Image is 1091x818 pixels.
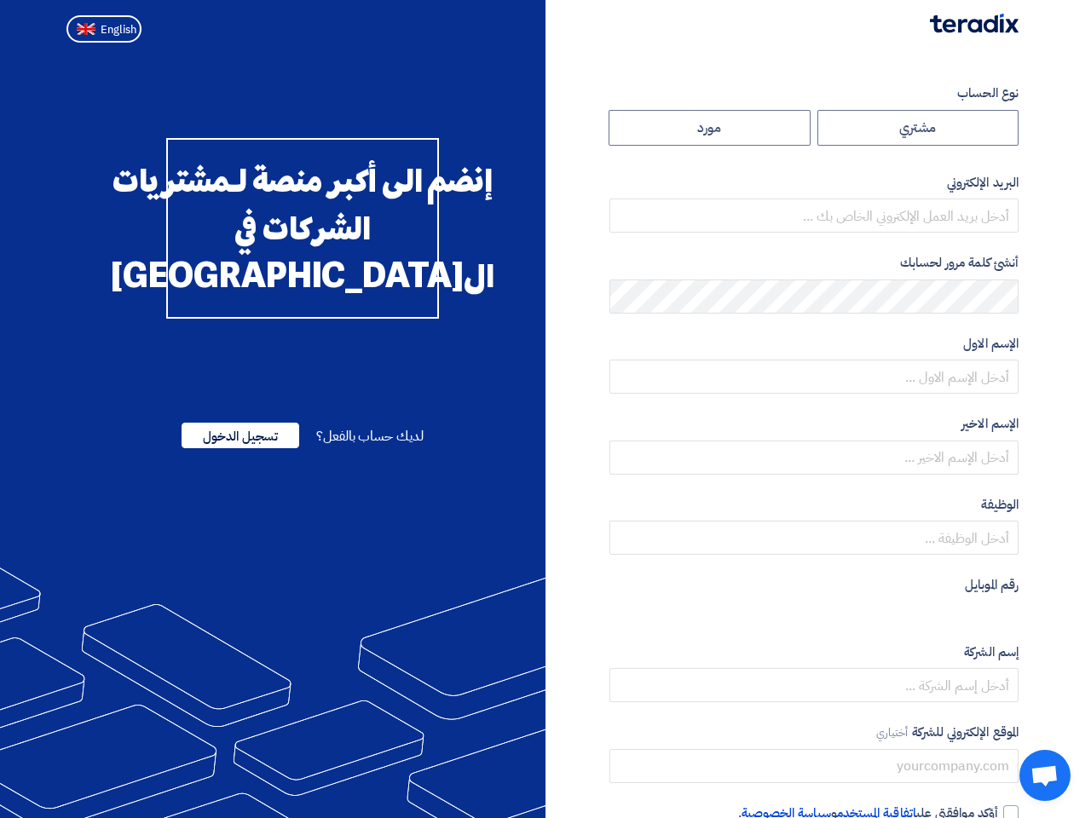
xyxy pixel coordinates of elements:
[101,24,136,36] span: English
[609,441,1019,475] input: أدخل الإسم الاخير ...
[609,723,1019,742] label: الموقع الإلكتروني للشركة
[817,110,1019,146] label: مشتري
[182,423,299,448] span: تسجيل الدخول
[609,360,1019,394] input: أدخل الإسم الاول ...
[609,253,1019,273] label: أنشئ كلمة مرور لحسابك
[609,749,1019,783] input: yourcompany.com
[316,426,423,446] span: لديك حساب بالفعل؟
[182,426,299,446] a: تسجيل الدخول
[166,138,439,319] div: إنضم الى أكبر منصة لـمشتريات الشركات في ال[GEOGRAPHIC_DATA]
[609,521,1019,555] input: أدخل الوظيفة ...
[609,414,1019,434] label: الإسم الاخير
[609,495,1019,515] label: الوظيفة
[609,84,1019,103] label: نوع الحساب
[609,575,1019,595] label: رقم الموبايل
[876,724,909,740] span: أختياري
[609,668,1019,702] input: أدخل إسم الشركة ...
[1019,750,1071,801] a: Open chat
[609,642,1019,662] label: إسم الشركة
[77,23,95,36] img: en-US.png
[66,15,141,43] button: English
[609,110,811,146] label: مورد
[609,199,1019,233] input: أدخل بريد العمل الإلكتروني الخاص بك ...
[930,14,1019,33] img: Teradix logo
[609,334,1019,354] label: الإسم الاول
[609,173,1019,193] label: البريد الإلكتروني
